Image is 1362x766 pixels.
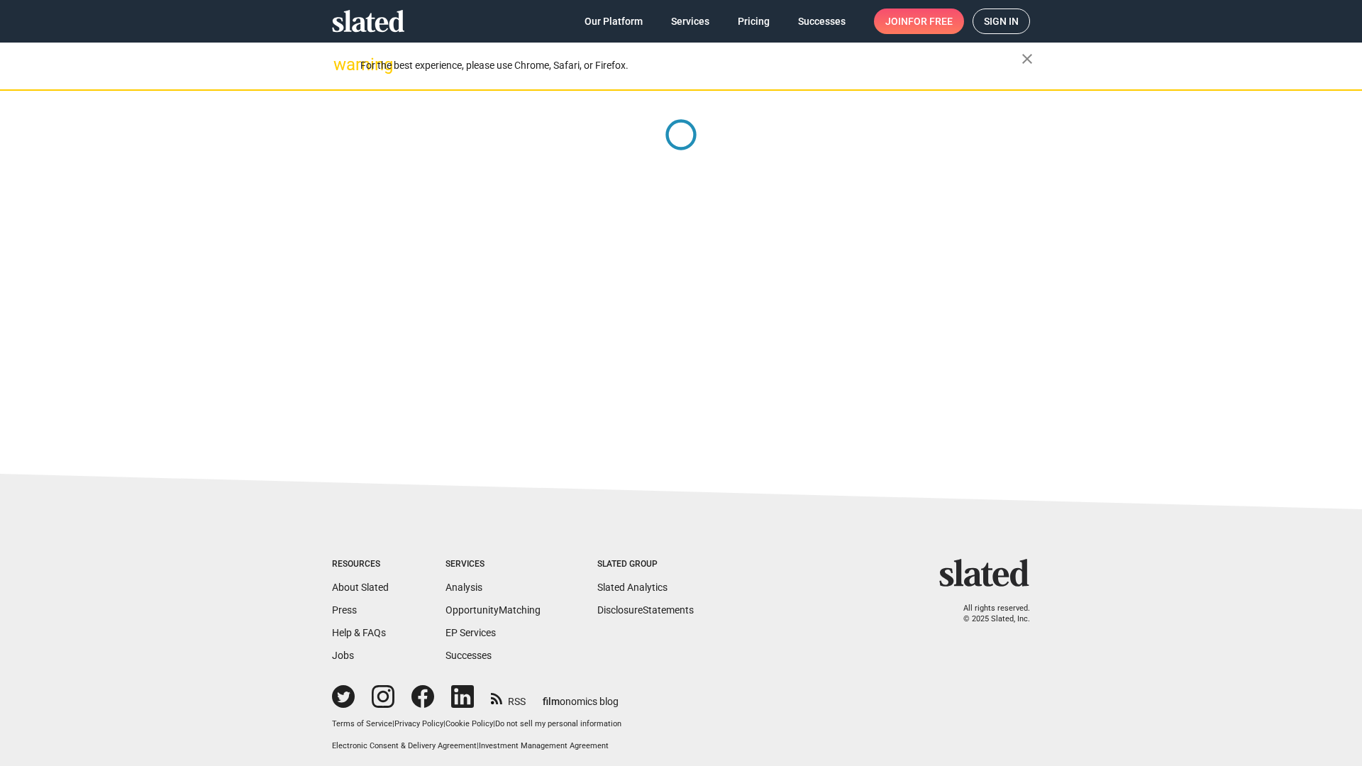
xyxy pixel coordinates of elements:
[443,719,445,728] span: |
[445,650,492,661] a: Successes
[543,696,560,707] span: film
[479,741,609,750] a: Investment Management Agreement
[597,604,694,616] a: DisclosureStatements
[660,9,721,34] a: Services
[874,9,964,34] a: Joinfor free
[597,559,694,570] div: Slated Group
[332,650,354,661] a: Jobs
[493,719,495,728] span: |
[332,627,386,638] a: Help & FAQs
[585,9,643,34] span: Our Platform
[908,9,953,34] span: for free
[360,56,1021,75] div: For the best experience, please use Chrome, Safari, or Firefox.
[491,687,526,709] a: RSS
[445,559,541,570] div: Services
[445,719,493,728] a: Cookie Policy
[984,9,1019,33] span: Sign in
[445,582,482,593] a: Analysis
[394,719,443,728] a: Privacy Policy
[948,604,1030,624] p: All rights reserved. © 2025 Slated, Inc.
[787,9,857,34] a: Successes
[392,719,394,728] span: |
[885,9,953,34] span: Join
[1019,50,1036,67] mat-icon: close
[332,559,389,570] div: Resources
[332,719,392,728] a: Terms of Service
[445,604,541,616] a: OpportunityMatching
[543,684,619,709] a: filmonomics blog
[671,9,709,34] span: Services
[332,604,357,616] a: Press
[597,582,668,593] a: Slated Analytics
[973,9,1030,34] a: Sign in
[738,9,770,34] span: Pricing
[333,56,350,73] mat-icon: warning
[573,9,654,34] a: Our Platform
[332,741,477,750] a: Electronic Consent & Delivery Agreement
[495,719,621,730] button: Do not sell my personal information
[798,9,846,34] span: Successes
[445,627,496,638] a: EP Services
[332,582,389,593] a: About Slated
[477,741,479,750] span: |
[726,9,781,34] a: Pricing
